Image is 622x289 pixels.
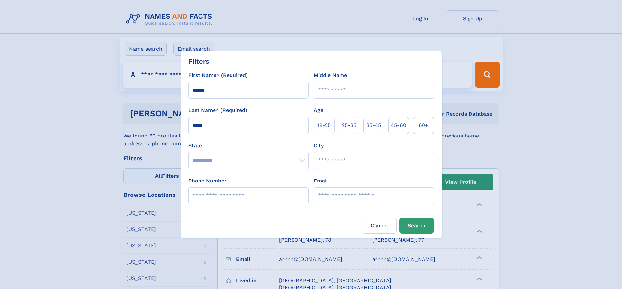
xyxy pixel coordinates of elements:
[314,177,328,185] label: Email
[188,107,247,114] label: Last Name* (Required)
[314,107,323,114] label: Age
[362,218,397,234] label: Cancel
[314,71,347,79] label: Middle Name
[314,142,324,150] label: City
[419,122,428,129] span: 60+
[399,218,434,234] button: Search
[188,177,227,185] label: Phone Number
[391,122,406,129] span: 45‑60
[366,122,381,129] span: 35‑45
[188,142,309,150] label: State
[188,56,209,66] div: Filters
[188,71,248,79] label: First Name* (Required)
[317,122,331,129] span: 18‑25
[342,122,356,129] span: 25‑35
